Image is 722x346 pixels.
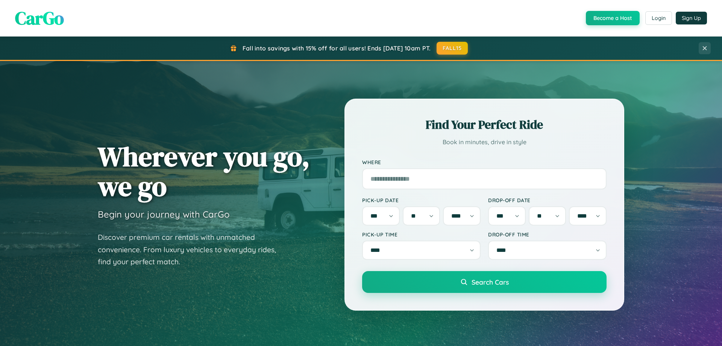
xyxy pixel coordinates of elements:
h2: Find Your Perfect Ride [362,116,607,133]
h1: Wherever you go, we go [98,142,310,201]
label: Pick-up Date [362,197,481,203]
button: Search Cars [362,271,607,293]
label: Pick-up Time [362,231,481,238]
label: Drop-off Time [488,231,607,238]
button: Become a Host [586,11,640,25]
label: Where [362,159,607,165]
span: Fall into savings with 15% off for all users! Ends [DATE] 10am PT. [243,44,431,52]
button: Sign Up [676,12,707,24]
button: Login [645,11,672,25]
button: FALL15 [437,42,468,55]
h3: Begin your journey with CarGo [98,209,230,220]
label: Drop-off Date [488,197,607,203]
span: Search Cars [472,278,509,286]
p: Book in minutes, drive in style [362,137,607,148]
span: CarGo [15,6,64,30]
p: Discover premium car rentals with unmatched convenience. From luxury vehicles to everyday rides, ... [98,231,286,268]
